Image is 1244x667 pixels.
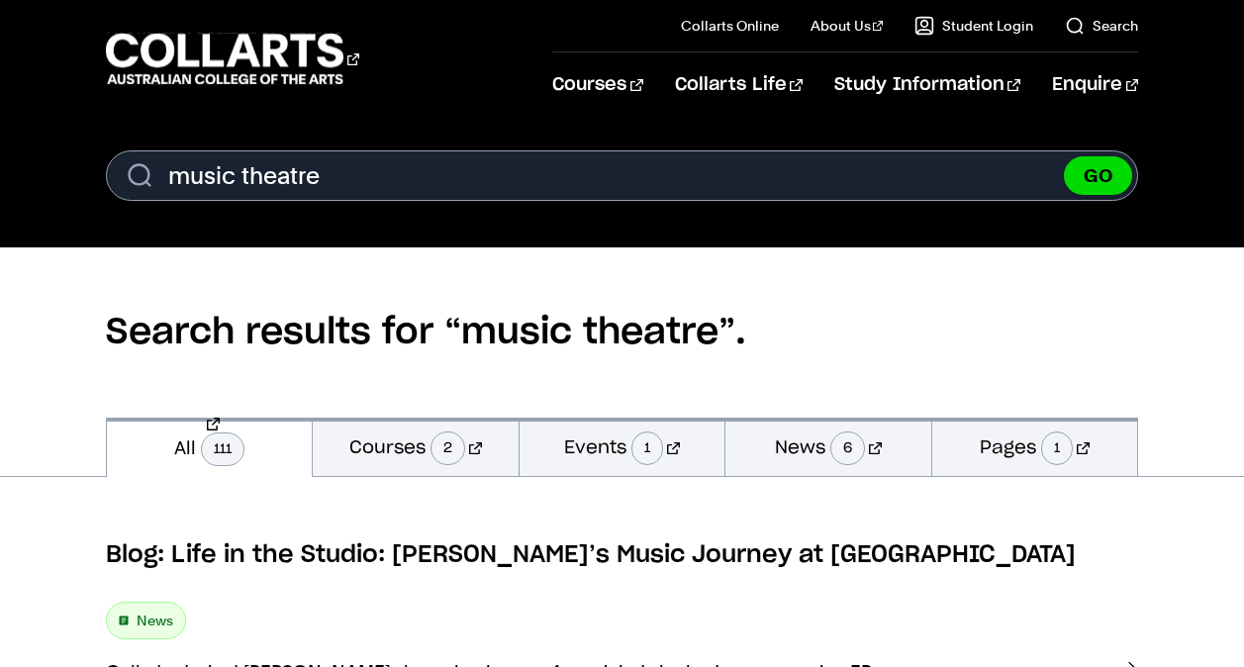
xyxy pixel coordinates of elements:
a: Student Login [914,16,1033,36]
a: Study Information [834,52,1020,118]
span: 1 [631,431,663,465]
span: 6 [830,431,865,465]
div: Go to homepage [106,31,359,87]
a: Courses [552,52,642,118]
a: News6 [725,418,930,476]
a: Enquire [1052,52,1138,118]
a: About Us [811,16,884,36]
form: Search [106,150,1138,201]
a: Events1 [520,418,724,476]
h3: Blog: Life in the Studio: [PERSON_NAME]’s Music Journey at [GEOGRAPHIC_DATA] [106,540,1076,570]
a: Pages1 [932,418,1137,476]
a: All111 [107,418,312,477]
a: Courses2 [313,418,518,476]
a: Collarts Online [681,16,779,36]
a: Search [1065,16,1138,36]
input: Enter Search Term [106,150,1138,201]
span: 111 [201,432,244,466]
span: 1 [1041,431,1073,465]
h2: Search results for “music theatre”. [106,247,1138,418]
span: 2 [431,431,465,465]
a: Collarts Life [675,52,803,118]
button: GO [1064,156,1132,195]
span: News [137,607,173,634]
